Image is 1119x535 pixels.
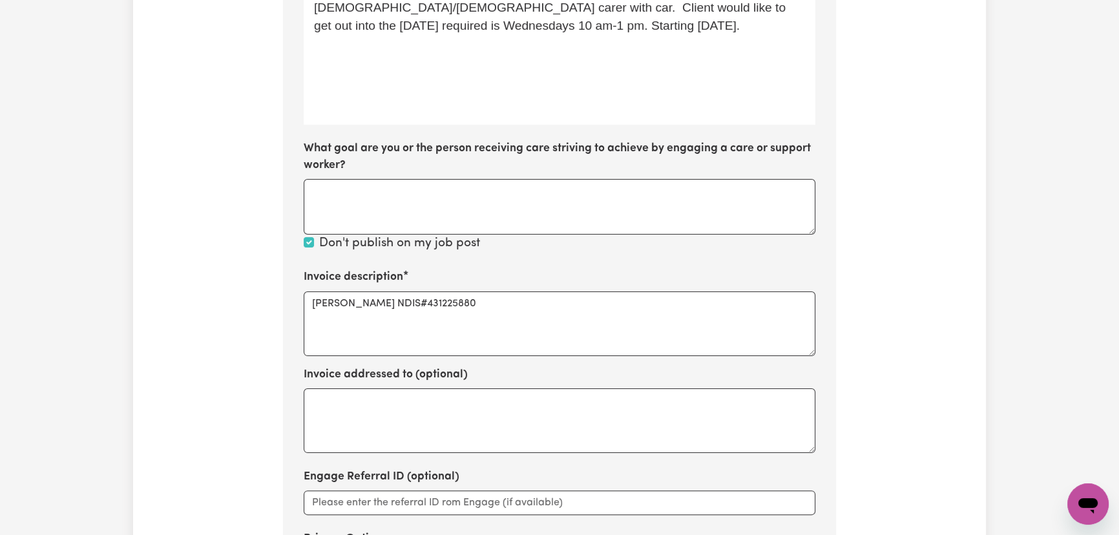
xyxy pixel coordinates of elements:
label: Don't publish on my job post [319,235,480,253]
label: Engage Referral ID (optional) [304,468,459,485]
label: What goal are you or the person receiving care striving to achieve by engaging a care or support ... [304,140,815,174]
textarea: [PERSON_NAME] NDIS#431225880 [304,291,815,356]
label: Invoice description [304,269,403,286]
input: Please enter the referral ID rom Engage (if available) [304,490,815,515]
label: Invoice addressed to (optional) [304,366,468,383]
iframe: Button to launch messaging window [1067,483,1109,525]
